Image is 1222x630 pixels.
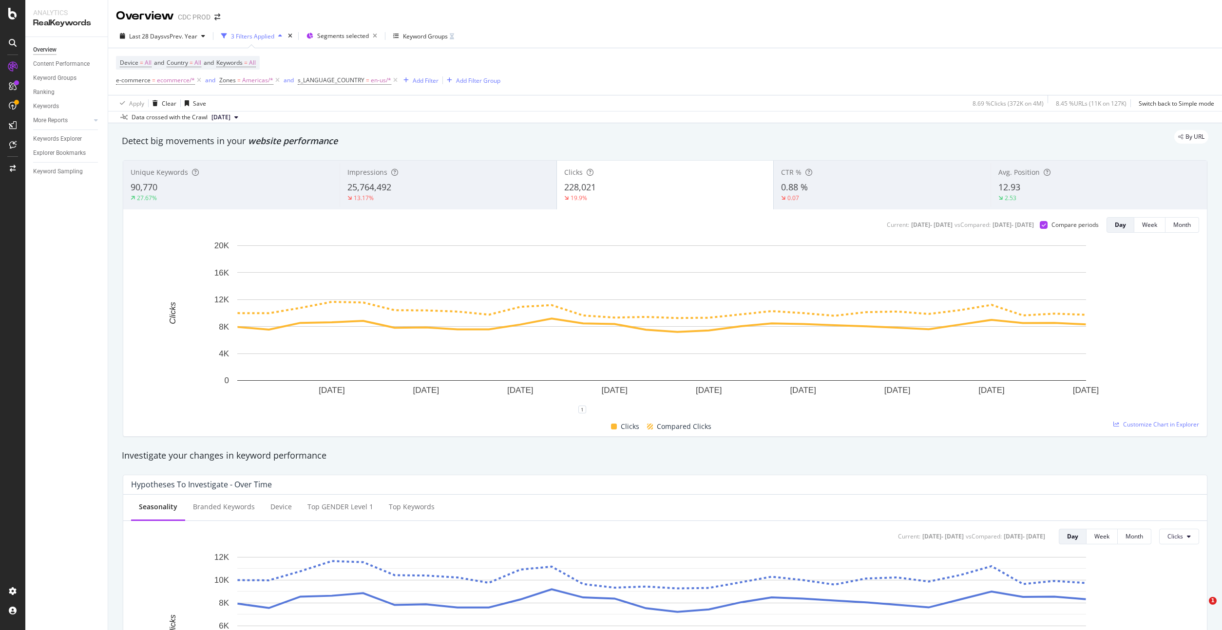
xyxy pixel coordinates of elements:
[1165,217,1199,233] button: Month
[887,221,909,229] div: Current:
[244,58,248,67] span: =
[152,76,155,84] span: =
[347,167,387,177] span: Impressions
[33,59,101,69] a: Content Performance
[137,194,157,202] div: 27.67%
[696,386,722,395] text: [DATE]
[443,74,500,86] button: Add Filter Group
[33,101,59,111] div: Keywords
[33,8,100,18] div: Analytics
[33,115,68,126] div: More Reports
[781,167,802,177] span: CTR %
[131,241,1192,409] div: A chart.
[242,74,273,87] span: Americas/*
[354,194,374,202] div: 13.17%
[1126,532,1143,540] div: Month
[1135,95,1214,111] button: Switch back to Simple mode
[307,502,373,512] div: Top GENDER Level 1
[214,575,229,585] text: 10K
[413,76,439,85] div: Add Filter
[216,58,243,67] span: Keywords
[1134,217,1165,233] button: Week
[116,76,151,84] span: e-commerce
[190,58,193,67] span: =
[389,502,435,512] div: Top Keywords
[319,386,345,395] text: [DATE]
[131,181,157,193] span: 90,770
[140,58,143,67] span: =
[317,32,369,40] span: Segments selected
[219,76,236,84] span: Zones
[33,87,55,97] div: Ranking
[1073,386,1099,395] text: [DATE]
[998,167,1040,177] span: Avg. Position
[564,181,596,193] span: 228,021
[371,74,391,87] span: en-us/*
[164,32,197,40] span: vs Prev. Year
[884,386,911,395] text: [DATE]
[129,99,144,108] div: Apply
[270,502,292,512] div: Device
[129,32,164,40] span: Last 28 Days
[993,221,1034,229] div: [DATE] - [DATE]
[1139,99,1214,108] div: Switch back to Simple mode
[1113,420,1199,428] a: Customize Chart in Explorer
[157,74,195,87] span: ecommerce/*
[167,58,188,67] span: Country
[33,148,101,158] a: Explorer Bookmarks
[1005,194,1016,202] div: 2.53
[219,598,229,608] text: 8K
[33,101,101,111] a: Keywords
[657,421,711,432] span: Compared Clicks
[181,95,206,111] button: Save
[389,28,458,44] button: Keyword Groups
[955,221,991,229] div: vs Compared :
[1059,529,1087,544] button: Day
[303,28,381,44] button: Segments selected
[33,115,91,126] a: More Reports
[1094,532,1109,540] div: Week
[1115,221,1126,229] div: Day
[33,134,101,144] a: Keywords Explorer
[214,553,229,562] text: 12K
[413,386,439,395] text: [DATE]
[286,31,294,41] div: times
[33,167,83,177] div: Keyword Sampling
[193,502,255,512] div: Branded Keywords
[178,12,210,22] div: CDC PROD
[33,45,57,55] div: Overview
[249,56,256,70] span: All
[33,73,76,83] div: Keyword Groups
[33,18,100,29] div: RealKeywords
[1185,134,1204,140] span: By URL
[208,111,242,123] button: [DATE]
[1087,529,1118,544] button: Week
[214,295,229,304] text: 12K
[122,449,1208,462] div: Investigate your changes in keyword performance
[219,322,229,332] text: 8K
[120,58,138,67] span: Device
[298,76,364,84] span: s_LANGUAGE_COUNTRY
[214,14,220,20] div: arrow-right-arrow-left
[33,87,101,97] a: Ranking
[787,194,799,202] div: 0.07
[1123,420,1199,428] span: Customize Chart in Explorer
[194,56,201,70] span: All
[33,167,101,177] a: Keyword Sampling
[204,58,214,67] span: and
[1051,221,1099,229] div: Compare periods
[400,74,439,86] button: Add Filter
[978,386,1005,395] text: [DATE]
[564,167,583,177] span: Clicks
[168,302,177,324] text: Clicks
[116,95,144,111] button: Apply
[602,386,628,395] text: [DATE]
[1174,130,1208,144] div: legacy label
[33,45,101,55] a: Overview
[456,76,500,85] div: Add Filter Group
[139,502,177,512] div: Seasonality
[284,75,294,85] button: and
[149,95,176,111] button: Clear
[33,148,86,158] div: Explorer Bookmarks
[219,349,229,358] text: 4K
